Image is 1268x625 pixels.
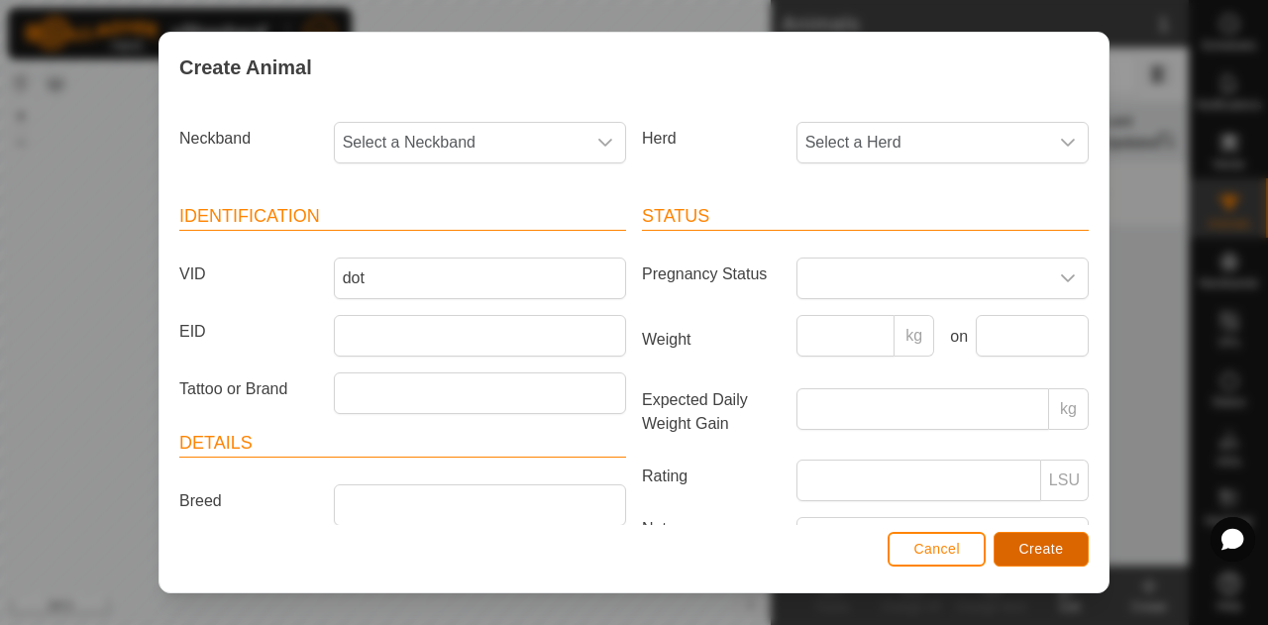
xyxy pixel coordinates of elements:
[179,52,312,82] span: Create Animal
[585,123,625,162] div: dropdown trigger
[171,315,326,349] label: EID
[994,532,1089,567] button: Create
[634,258,789,291] label: Pregnancy Status
[171,122,326,156] label: Neckband
[634,122,789,156] label: Herd
[895,315,934,357] p-inputgroup-addon: kg
[634,388,789,436] label: Expected Daily Weight Gain
[171,258,326,291] label: VID
[1041,460,1089,501] p-inputgroup-addon: LSU
[171,372,326,406] label: Tattoo or Brand
[1048,259,1088,298] div: dropdown trigger
[1019,541,1064,557] span: Create
[797,123,1048,162] span: Select a Herd
[1049,388,1089,430] p-inputgroup-addon: kg
[913,541,960,557] span: Cancel
[888,532,986,567] button: Cancel
[335,123,585,162] span: Select a Neckband
[179,430,626,458] header: Details
[634,315,789,365] label: Weight
[942,325,968,349] label: on
[634,460,789,493] label: Rating
[171,484,326,518] label: Breed
[179,203,626,231] header: Identification
[1048,123,1088,162] div: dropdown trigger
[642,203,1089,231] header: Status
